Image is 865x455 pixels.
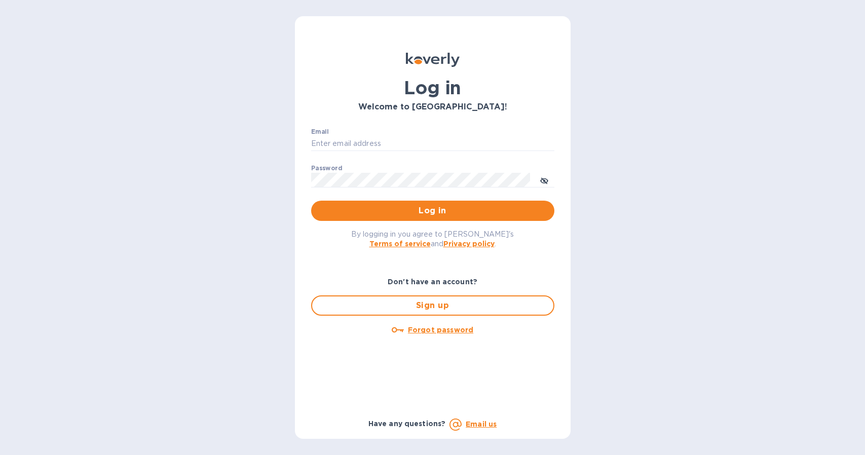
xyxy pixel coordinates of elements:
a: Terms of service [369,240,431,248]
input: Enter email address [311,136,554,151]
a: Privacy policy [443,240,495,248]
h3: Welcome to [GEOGRAPHIC_DATA]! [311,102,554,112]
button: toggle password visibility [534,170,554,190]
button: Log in [311,201,554,221]
a: Email us [466,420,497,428]
u: Forgot password [408,326,473,334]
span: By logging in you agree to [PERSON_NAME]'s and . [351,230,514,248]
span: Sign up [320,299,545,312]
b: Have any questions? [368,420,446,428]
b: Don't have an account? [388,278,477,286]
button: Sign up [311,295,554,316]
img: Koverly [406,53,460,67]
label: Email [311,129,329,135]
label: Password [311,165,342,171]
h1: Log in [311,77,554,98]
span: Log in [319,205,546,217]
